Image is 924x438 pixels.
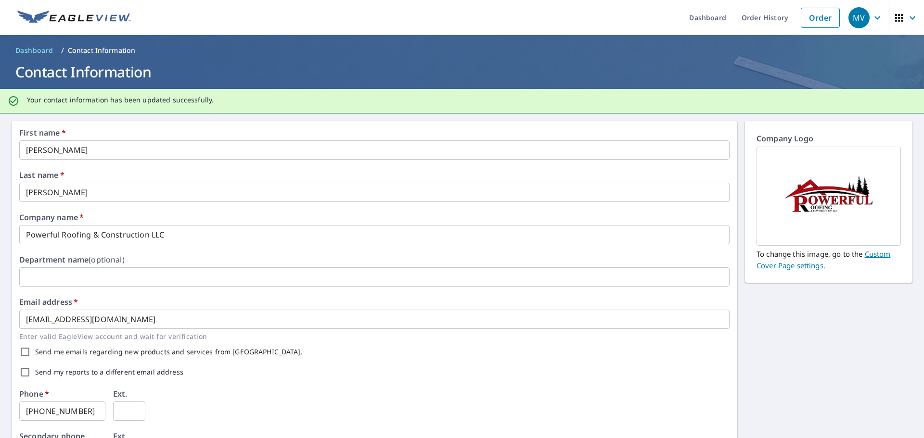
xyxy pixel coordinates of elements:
[61,45,64,56] li: /
[848,7,870,28] div: MV
[89,254,125,265] b: (optional)
[757,249,890,270] a: Custome cover page
[767,148,891,244] img: Size BIG Transparent Logo.png
[801,8,840,28] a: Order
[12,43,57,58] a: Dashboard
[113,390,128,398] label: Ext.
[35,369,183,375] label: Send my reports to a different email address
[12,62,912,82] h1: Contact Information
[35,349,303,355] label: Send me emails regarding new products and services from [GEOGRAPHIC_DATA].
[757,133,901,147] p: Company Logo
[12,43,912,58] nav: breadcrumb
[19,298,78,306] label: Email address
[19,171,64,179] label: Last name
[757,246,901,271] p: To change this image, go to the
[19,390,49,398] label: Phone
[19,256,125,263] label: Department name
[17,11,131,25] img: EV Logo
[19,331,723,342] p: Enter valid EagleView account and wait for verification
[15,46,53,55] span: Dashboard
[19,213,84,221] label: Company name
[68,46,136,55] p: Contact Information
[27,96,214,104] p: Your contact information has been updated successfully.
[19,129,66,137] label: First name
